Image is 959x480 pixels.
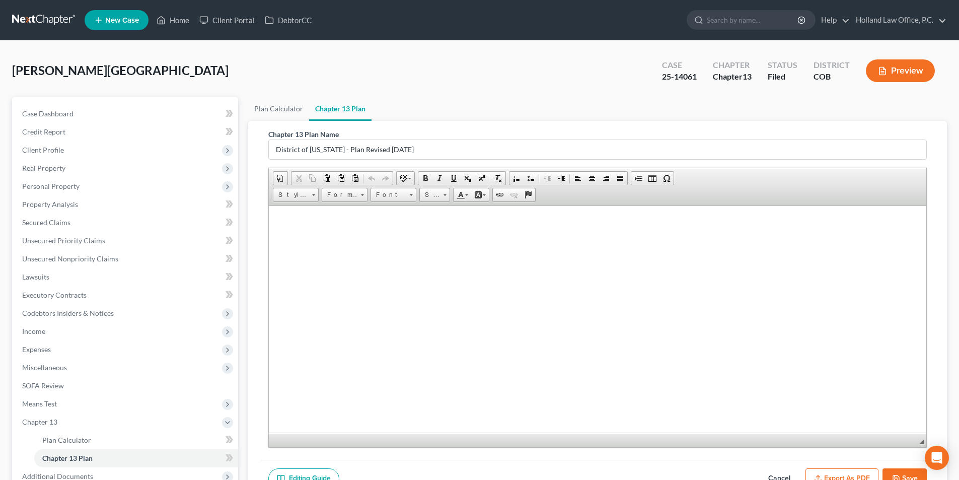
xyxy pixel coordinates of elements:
[554,172,568,185] a: Increase Indent
[454,188,471,201] a: Text Color
[22,254,118,263] span: Unsecured Nonpriority Claims
[291,172,306,185] a: Cut
[269,140,926,159] input: Enter name...
[22,381,64,390] span: SOFA Review
[322,188,357,201] span: Format
[524,172,538,185] a: Insert/Remove Bulleted List
[540,172,554,185] a: Decrease Indent
[22,218,70,227] span: Secured Claims
[743,72,752,81] span: 13
[348,172,362,185] a: Paste from Word
[309,97,372,121] a: Chapter 13 Plan
[22,127,65,136] span: Credit Report
[814,59,850,71] div: District
[269,206,926,433] iframe: Rich Text Editor, document-ckeditor
[768,59,797,71] div: Status
[645,172,659,185] a: Table
[42,436,91,444] span: Plan Calculator
[475,172,489,185] a: Superscript
[491,172,505,185] a: Remove Format
[194,11,260,29] a: Client Portal
[14,377,238,395] a: SOFA Review
[925,446,949,470] div: Open Intercom Messenger
[713,59,752,71] div: Chapter
[571,172,585,185] a: Align Left
[631,172,645,185] a: Insert Page Break for Printing
[659,172,674,185] a: Insert Special Character
[22,146,64,154] span: Client Profile
[22,291,87,299] span: Executory Contracts
[273,172,287,185] a: Document Properties
[22,182,80,190] span: Personal Property
[152,11,194,29] a: Home
[22,327,45,335] span: Income
[105,17,139,24] span: New Case
[260,11,317,29] a: DebtorCC
[14,250,238,268] a: Unsecured Nonpriority Claims
[14,105,238,123] a: Case Dashboard
[599,172,613,185] a: Align Right
[371,188,416,202] a: Font
[22,200,78,209] span: Property Analysis
[268,129,339,140] label: Chapter 13 Plan Name
[851,11,946,29] a: Holland Law Office, P.C.
[22,109,73,118] span: Case Dashboard
[248,97,309,121] a: Plan Calculator
[707,11,799,29] input: Search by name...
[14,195,238,214] a: Property Analysis
[364,172,379,185] a: Undo
[419,188,450,202] a: Size
[22,345,51,354] span: Expenses
[662,71,697,83] div: 25-14061
[22,236,105,245] span: Unsecured Priority Claims
[493,188,507,201] a: Link
[14,123,238,141] a: Credit Report
[322,188,367,202] a: Format
[521,188,535,201] a: Anchor
[22,418,57,426] span: Chapter 13
[14,268,238,286] a: Lawsuits
[509,172,524,185] a: Insert/Remove Numbered List
[371,188,406,201] span: Font
[613,172,627,185] a: Justify
[814,71,850,83] div: COB
[461,172,475,185] a: Subscript
[22,363,67,372] span: Miscellaneous
[22,164,65,172] span: Real Property
[768,71,797,83] div: Filed
[22,272,49,281] span: Lawsuits
[42,454,93,462] span: Chapter 13 Plan
[713,71,752,83] div: Chapter
[320,172,334,185] a: Paste
[816,11,850,29] a: Help
[14,232,238,250] a: Unsecured Priority Claims
[432,172,447,185] a: Italic
[22,399,57,408] span: Means Test
[12,63,229,78] span: [PERSON_NAME][GEOGRAPHIC_DATA]
[14,214,238,232] a: Secured Claims
[34,449,238,467] a: Chapter 13 Plan
[471,188,489,201] a: Background Color
[585,172,599,185] a: Center
[420,188,440,201] span: Size
[273,188,309,201] span: Styles
[397,172,414,185] a: Spell Checker
[866,59,935,82] button: Preview
[306,172,320,185] a: Copy
[334,172,348,185] a: Paste as plain text
[379,172,393,185] a: Redo
[418,172,432,185] a: Bold
[273,188,319,202] a: Styles
[919,439,924,444] span: Resize
[34,431,238,449] a: Plan Calculator
[507,188,521,201] a: Unlink
[662,59,697,71] div: Case
[14,286,238,304] a: Executory Contracts
[447,172,461,185] a: Underline
[22,309,114,317] span: Codebtors Insiders & Notices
